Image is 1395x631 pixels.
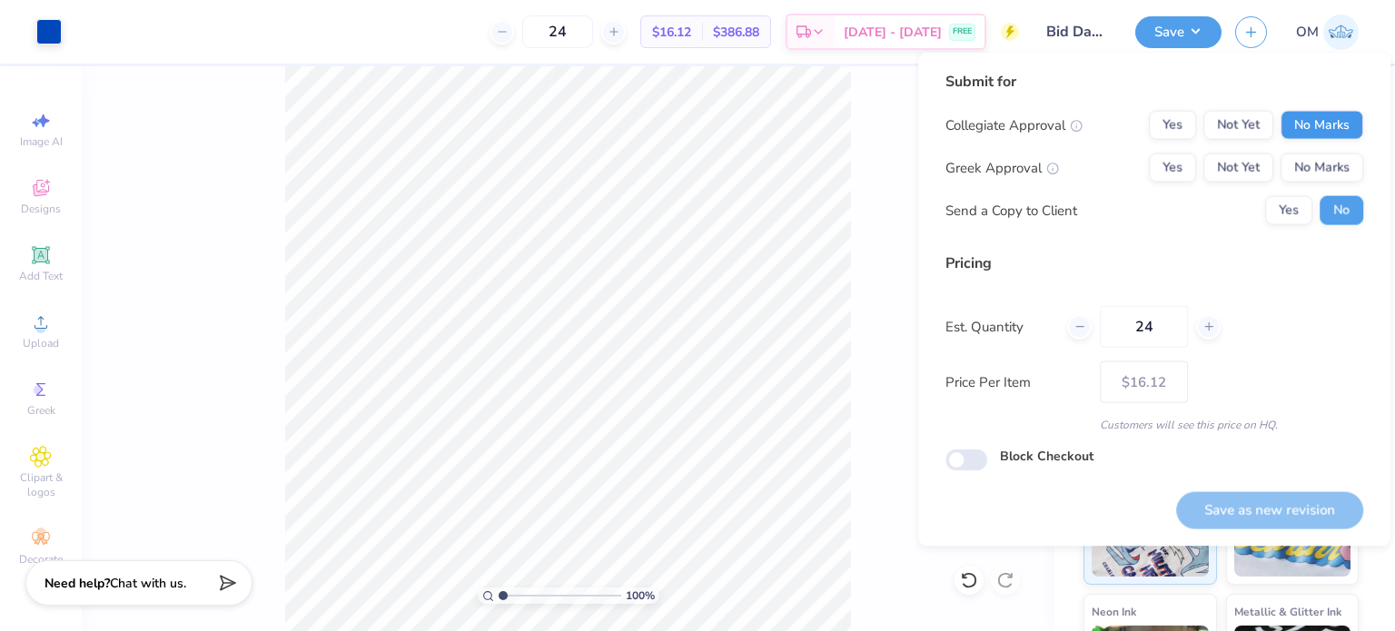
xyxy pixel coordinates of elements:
[110,575,186,592] span: Chat with us.
[844,23,942,42] span: [DATE] - [DATE]
[945,417,1363,433] div: Customers will see this price on HQ.
[1296,15,1359,50] a: OM
[945,114,1083,135] div: Collegiate Approval
[626,587,655,604] span: 100 %
[1203,153,1273,182] button: Not Yet
[1135,16,1222,48] button: Save
[9,470,73,499] span: Clipart & logos
[1234,602,1341,621] span: Metallic & Glitter Ink
[945,316,1054,337] label: Est. Quantity
[1033,14,1122,50] input: Untitled Design
[1265,196,1312,225] button: Yes
[945,371,1086,392] label: Price Per Item
[1320,196,1363,225] button: No
[953,25,972,38] span: FREE
[27,403,55,418] span: Greek
[1296,22,1319,43] span: OM
[1092,602,1136,621] span: Neon Ink
[713,23,759,42] span: $386.88
[1281,111,1363,140] button: No Marks
[1149,111,1196,140] button: Yes
[1281,153,1363,182] button: No Marks
[1203,111,1273,140] button: Not Yet
[20,134,63,149] span: Image AI
[21,202,61,216] span: Designs
[945,252,1363,274] div: Pricing
[1100,306,1188,348] input: – –
[45,575,110,592] strong: Need help?
[945,200,1077,221] div: Send a Copy to Client
[522,15,593,48] input: – –
[945,71,1363,93] div: Submit for
[945,157,1059,178] div: Greek Approval
[19,269,63,283] span: Add Text
[1000,447,1093,466] label: Block Checkout
[652,23,691,42] span: $16.12
[1323,15,1359,50] img: Om Mehrotra
[1149,153,1196,182] button: Yes
[23,336,59,350] span: Upload
[19,552,63,567] span: Decorate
